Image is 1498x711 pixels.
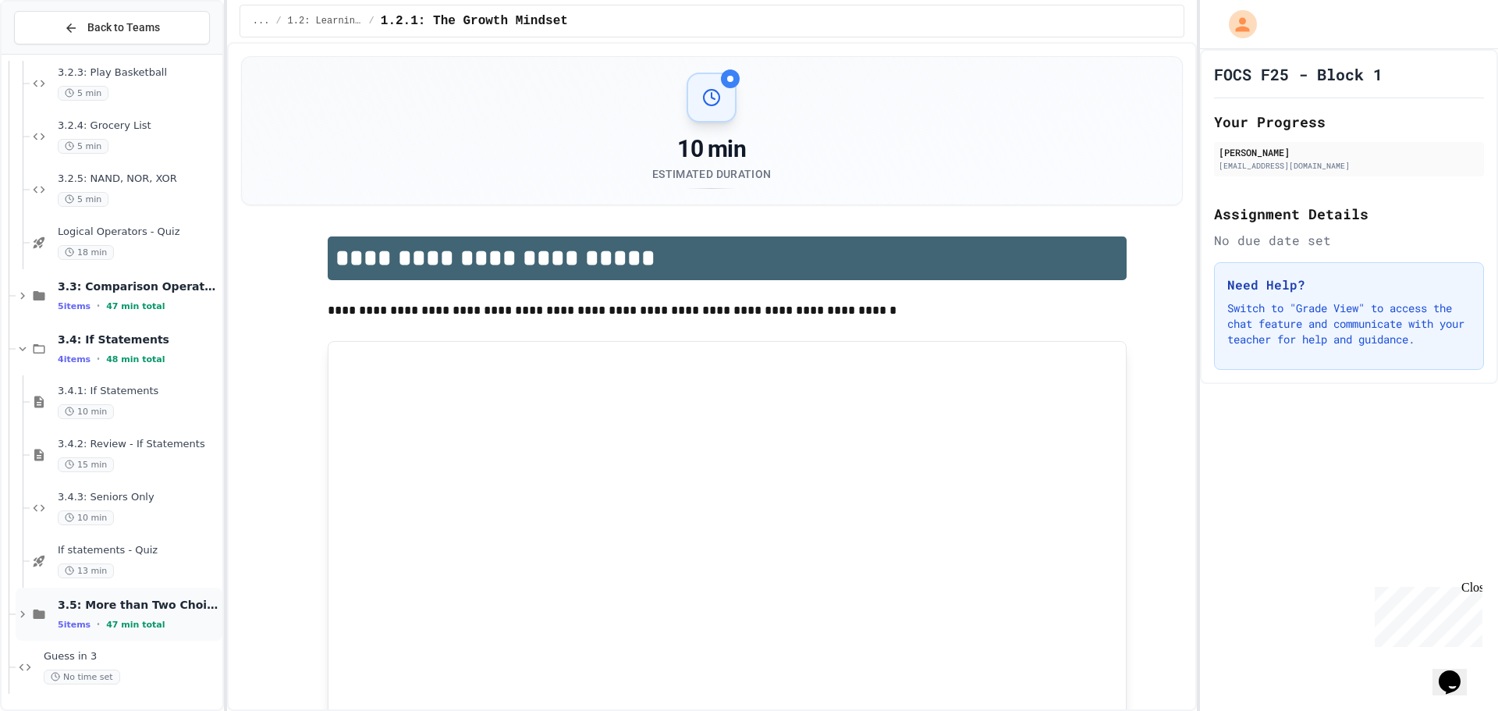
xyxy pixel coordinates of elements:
[58,192,108,207] span: 5 min
[58,66,219,80] span: 3.2.3: Play Basketball
[58,279,219,293] span: 3.3: Comparison Operators
[97,618,100,631] span: •
[275,15,281,27] span: /
[1219,160,1479,172] div: [EMAIL_ADDRESS][DOMAIN_NAME]
[97,300,100,312] span: •
[58,544,219,557] span: If statements - Quiz
[58,598,219,612] span: 3.5: More than Two Choices
[652,166,771,182] div: Estimated Duration
[58,404,114,419] span: 10 min
[106,354,165,364] span: 48 min total
[369,15,374,27] span: /
[1219,145,1479,159] div: [PERSON_NAME]
[58,226,219,239] span: Logical Operators - Quiz
[288,15,363,27] span: 1.2: Learning to Solve Hard Problems
[1214,203,1484,225] h2: Assignment Details
[58,491,219,504] span: 3.4.3: Seniors Only
[106,301,165,311] span: 47 min total
[58,245,114,260] span: 18 min
[58,438,219,451] span: 3.4.2: Review - If Statements
[1212,6,1261,42] div: My Account
[58,510,114,525] span: 10 min
[253,15,270,27] span: ...
[97,353,100,365] span: •
[44,650,219,663] span: Guess in 3
[1368,581,1482,647] iframe: chat widget
[6,6,108,99] div: Chat with us now!Close
[1214,231,1484,250] div: No due date set
[1227,276,1471,294] h3: Need Help?
[58,119,219,133] span: 3.2.4: Grocery List
[1432,649,1482,695] iframe: chat widget
[87,20,160,36] span: Back to Teams
[58,354,91,364] span: 4 items
[1227,300,1471,347] p: Switch to "Grade View" to access the chat feature and communicate with your teacher for help and ...
[1214,63,1383,85] h1: FOCS F25 - Block 1
[58,301,91,311] span: 5 items
[44,670,120,684] span: No time set
[58,332,219,347] span: 3.4: If Statements
[58,385,219,398] span: 3.4.1: If Statements
[58,139,108,154] span: 5 min
[58,172,219,186] span: 3.2.5: NAND, NOR, XOR
[58,457,114,472] span: 15 min
[58,563,114,578] span: 13 min
[14,11,210,44] button: Back to Teams
[652,135,771,163] div: 10 min
[58,86,108,101] span: 5 min
[381,12,568,30] span: 1.2.1: The Growth Mindset
[1214,111,1484,133] h2: Your Progress
[106,620,165,630] span: 47 min total
[58,620,91,630] span: 5 items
